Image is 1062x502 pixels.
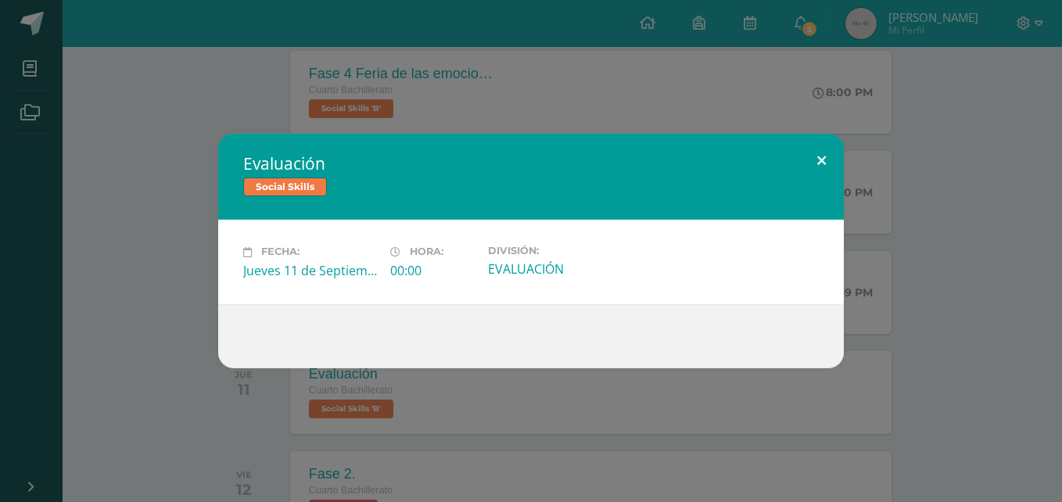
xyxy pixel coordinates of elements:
[488,260,622,278] div: EVALUACIÓN
[410,246,443,258] span: Hora:
[243,177,327,196] span: Social Skills
[390,262,475,279] div: 00:00
[799,134,844,187] button: Close (Esc)
[243,152,819,174] h2: Evaluación
[488,245,622,256] label: División:
[261,246,300,258] span: Fecha:
[243,262,378,279] div: Jueves 11 de Septiembre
